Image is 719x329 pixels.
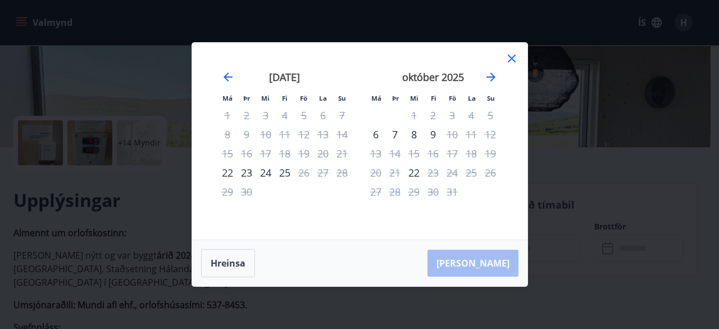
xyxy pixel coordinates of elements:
[218,163,237,182] div: Aðeins innritun í boði
[366,125,385,144] td: Choose mánudagur, 6. október 2025 as your check-in date. It’s available.
[256,144,275,163] td: Not available. miðvikudagur, 17. september 2025
[294,163,313,182] div: Aðeins útritun í boði
[313,163,333,182] td: Not available. laugardagur, 27. september 2025
[449,94,456,102] small: Fö
[256,163,275,182] div: 24
[333,125,352,144] td: Not available. sunnudagur, 14. september 2025
[385,182,404,201] td: Not available. þriðjudagur, 28. október 2025
[462,125,481,144] td: Not available. laugardagur, 11. október 2025
[338,94,346,102] small: Su
[431,94,436,102] small: Fi
[404,163,424,182] td: Choose miðvikudagur, 22. október 2025 as your check-in date. It’s available.
[410,94,418,102] small: Mi
[243,94,250,102] small: Þr
[218,106,237,125] td: Not available. mánudagur, 1. september 2025
[313,125,333,144] td: Not available. laugardagur, 13. september 2025
[256,125,275,144] td: Not available. miðvikudagur, 10. september 2025
[443,144,462,163] td: Not available. föstudagur, 17. október 2025
[443,125,462,144] td: Not available. föstudagur, 10. október 2025
[481,125,500,144] td: Not available. sunnudagur, 12. október 2025
[481,144,500,163] td: Not available. sunnudagur, 19. október 2025
[424,144,443,163] td: Not available. fimmtudagur, 16. október 2025
[385,144,404,163] td: Not available. þriðjudagur, 14. október 2025
[275,163,294,182] div: 25
[366,163,385,182] td: Not available. mánudagur, 20. október 2025
[424,106,443,125] td: Not available. fimmtudagur, 2. október 2025
[404,182,424,201] td: Not available. miðvikudagur, 29. október 2025
[275,106,294,125] td: Not available. fimmtudagur, 4. september 2025
[385,163,404,182] td: Not available. þriðjudagur, 21. október 2025
[443,182,462,201] td: Not available. föstudagur, 31. október 2025
[424,163,443,182] td: Not available. fimmtudagur, 23. október 2025
[275,125,294,144] td: Not available. fimmtudagur, 11. september 2025
[404,125,424,144] div: 8
[404,144,424,163] td: Not available. miðvikudagur, 15. október 2025
[443,106,462,125] td: Not available. föstudagur, 3. október 2025
[392,94,399,102] small: Þr
[481,106,500,125] td: Not available. sunnudagur, 5. október 2025
[218,144,237,163] td: Not available. mánudagur, 15. september 2025
[366,144,385,163] td: Not available. mánudagur, 13. október 2025
[313,106,333,125] td: Not available. laugardagur, 6. september 2025
[468,94,476,102] small: La
[221,70,235,84] div: Move backward to switch to the previous month.
[237,125,256,144] td: Not available. þriðjudagur, 9. september 2025
[201,249,255,277] button: Hreinsa
[404,163,424,182] div: Aðeins innritun í boði
[443,163,462,182] td: Not available. föstudagur, 24. október 2025
[282,94,288,102] small: Fi
[385,125,404,144] div: 7
[237,144,256,163] td: Not available. þriðjudagur, 16. september 2025
[371,94,381,102] small: Má
[366,125,385,144] div: Aðeins innritun í boði
[237,163,256,182] td: Choose þriðjudagur, 23. september 2025 as your check-in date. It’s available.
[269,70,300,84] strong: [DATE]
[462,144,481,163] td: Not available. laugardagur, 18. október 2025
[222,94,233,102] small: Má
[294,106,313,125] td: Not available. föstudagur, 5. september 2025
[218,163,237,182] td: Choose mánudagur, 22. september 2025 as your check-in date. It’s available.
[481,163,500,182] td: Not available. sunnudagur, 26. október 2025
[261,94,270,102] small: Mi
[424,163,443,182] div: Aðeins útritun í boði
[487,94,495,102] small: Su
[404,106,424,125] td: Not available. miðvikudagur, 1. október 2025
[256,106,275,125] td: Not available. miðvikudagur, 3. september 2025
[404,125,424,144] td: Choose miðvikudagur, 8. október 2025 as your check-in date. It’s available.
[275,144,294,163] td: Not available. fimmtudagur, 18. september 2025
[424,182,443,201] td: Not available. fimmtudagur, 30. október 2025
[300,94,307,102] small: Fö
[484,70,498,84] div: Move forward to switch to the next month.
[294,144,313,163] td: Not available. föstudagur, 19. september 2025
[424,125,443,144] td: Choose fimmtudagur, 9. október 2025 as your check-in date. It’s available.
[462,163,481,182] td: Not available. laugardagur, 25. október 2025
[237,163,256,182] div: 23
[206,56,514,226] div: Calendar
[256,163,275,182] td: Choose miðvikudagur, 24. september 2025 as your check-in date. It’s available.
[424,125,443,144] div: 9
[313,144,333,163] td: Not available. laugardagur, 20. september 2025
[333,106,352,125] td: Not available. sunnudagur, 7. september 2025
[294,163,313,182] td: Not available. föstudagur, 26. september 2025
[366,182,385,201] td: Not available. mánudagur, 27. október 2025
[218,182,237,201] td: Not available. mánudagur, 29. september 2025
[443,125,462,144] div: Aðeins útritun í boði
[462,106,481,125] td: Not available. laugardagur, 4. október 2025
[319,94,327,102] small: La
[275,163,294,182] td: Choose fimmtudagur, 25. september 2025 as your check-in date. It’s available.
[237,106,256,125] td: Not available. þriðjudagur, 2. september 2025
[385,125,404,144] td: Choose þriðjudagur, 7. október 2025 as your check-in date. It’s available.
[402,70,464,84] strong: október 2025
[237,182,256,201] td: Not available. þriðjudagur, 30. september 2025
[218,125,237,144] td: Not available. mánudagur, 8. september 2025
[294,125,313,144] td: Not available. föstudagur, 12. september 2025
[333,144,352,163] td: Not available. sunnudagur, 21. september 2025
[333,163,352,182] td: Not available. sunnudagur, 28. september 2025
